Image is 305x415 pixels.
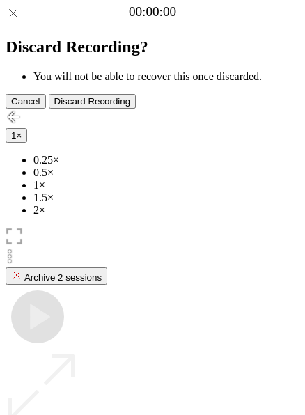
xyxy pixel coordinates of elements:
button: 1× [6,128,27,143]
h2: Discard Recording? [6,38,299,56]
li: 2× [33,204,299,217]
li: 0.25× [33,154,299,166]
a: 00:00:00 [129,4,176,19]
li: 0.5× [33,166,299,179]
button: Discard Recording [49,94,136,109]
li: 1.5× [33,191,299,204]
button: Cancel [6,94,46,109]
span: 1 [11,130,16,141]
div: Archive 2 sessions [11,269,102,283]
li: You will not be able to recover this once discarded. [33,70,299,83]
li: 1× [33,179,299,191]
button: Archive 2 sessions [6,267,107,285]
